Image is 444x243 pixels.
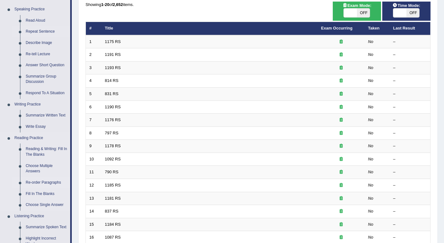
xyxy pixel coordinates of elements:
[23,71,70,88] a: Summarize Group Discussion
[105,196,121,201] a: 1181 RS
[368,235,373,240] em: No
[393,39,427,45] div: –
[368,170,373,174] em: No
[368,91,373,96] em: No
[101,2,109,7] b: 1-20
[368,65,373,70] em: No
[393,182,427,188] div: –
[321,91,361,97] div: Exam occurring question
[321,196,361,202] div: Exam occurring question
[86,2,431,8] div: Showing of items.
[12,4,70,15] a: Speaking Practice
[321,26,353,30] a: Exam Occurring
[23,143,70,160] a: Reading & Writing: Fill In The Blanks
[393,91,427,97] div: –
[23,60,70,71] a: Answer Short Question
[393,222,427,228] div: –
[321,156,361,162] div: Exam occurring question
[368,143,373,148] em: No
[86,218,102,231] td: 15
[368,117,373,122] em: No
[23,177,70,188] a: Re-order Paragraphs
[321,130,361,136] div: Exam occurring question
[365,22,390,35] th: Taken
[368,105,373,109] em: No
[321,143,361,149] div: Exam occurring question
[340,2,374,9] span: Exam Mode:
[105,235,121,240] a: 1087 RS
[321,169,361,175] div: Exam occurring question
[86,74,102,88] td: 4
[23,160,70,177] a: Choose Multiple Answers
[23,37,70,49] a: Describe Image
[86,22,102,35] th: #
[23,15,70,26] a: Read Aloud
[86,140,102,153] td: 9
[23,88,70,99] a: Respond To A Situation
[86,88,102,101] td: 5
[390,22,431,35] th: Last Result
[333,2,381,21] div: Show exams occurring in exams
[105,117,121,122] a: 1176 RS
[321,117,361,123] div: Exam occurring question
[12,99,70,110] a: Writing Practice
[393,169,427,175] div: –
[321,39,361,45] div: Exam occurring question
[393,65,427,71] div: –
[368,196,373,201] em: No
[393,104,427,110] div: –
[105,131,118,135] a: 797 RS
[368,39,373,44] em: No
[321,222,361,228] div: Exam occurring question
[102,22,318,35] th: Title
[23,222,70,233] a: Summarize Spoken Text
[23,49,70,60] a: Re-tell Lecture
[368,183,373,187] em: No
[113,2,123,7] b: 2,652
[86,127,102,140] td: 8
[393,130,427,136] div: –
[86,153,102,166] td: 10
[23,121,70,132] a: Write Essay
[393,52,427,58] div: –
[321,65,361,71] div: Exam occurring question
[368,52,373,57] em: No
[321,235,361,240] div: Exam occurring question
[23,26,70,37] a: Repeat Sentence
[393,235,427,240] div: –
[23,110,70,121] a: Summarize Written Text
[105,209,118,213] a: 837 RS
[105,65,121,70] a: 1193 RS
[105,143,121,148] a: 1178 RS
[105,157,121,161] a: 1092 RS
[86,100,102,114] td: 6
[393,143,427,149] div: –
[368,222,373,227] em: No
[390,2,423,9] span: Time Mode:
[321,182,361,188] div: Exam occurring question
[393,208,427,214] div: –
[86,35,102,48] td: 1
[393,196,427,202] div: –
[105,222,121,227] a: 1184 RS
[368,209,373,213] em: No
[105,52,121,57] a: 1191 RS
[105,183,121,187] a: 1185 RS
[321,208,361,214] div: Exam occurring question
[357,8,370,17] span: OFF
[368,78,373,83] em: No
[105,39,121,44] a: 1175 RS
[23,188,70,200] a: Fill In The Blanks
[86,179,102,192] td: 12
[86,61,102,74] td: 3
[86,166,102,179] td: 11
[321,104,361,110] div: Exam occurring question
[86,48,102,62] td: 2
[105,78,118,83] a: 814 RS
[368,131,373,135] em: No
[12,211,70,222] a: Listening Practice
[321,52,361,58] div: Exam occurring question
[105,170,118,174] a: 790 RS
[368,157,373,161] em: No
[86,114,102,127] td: 7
